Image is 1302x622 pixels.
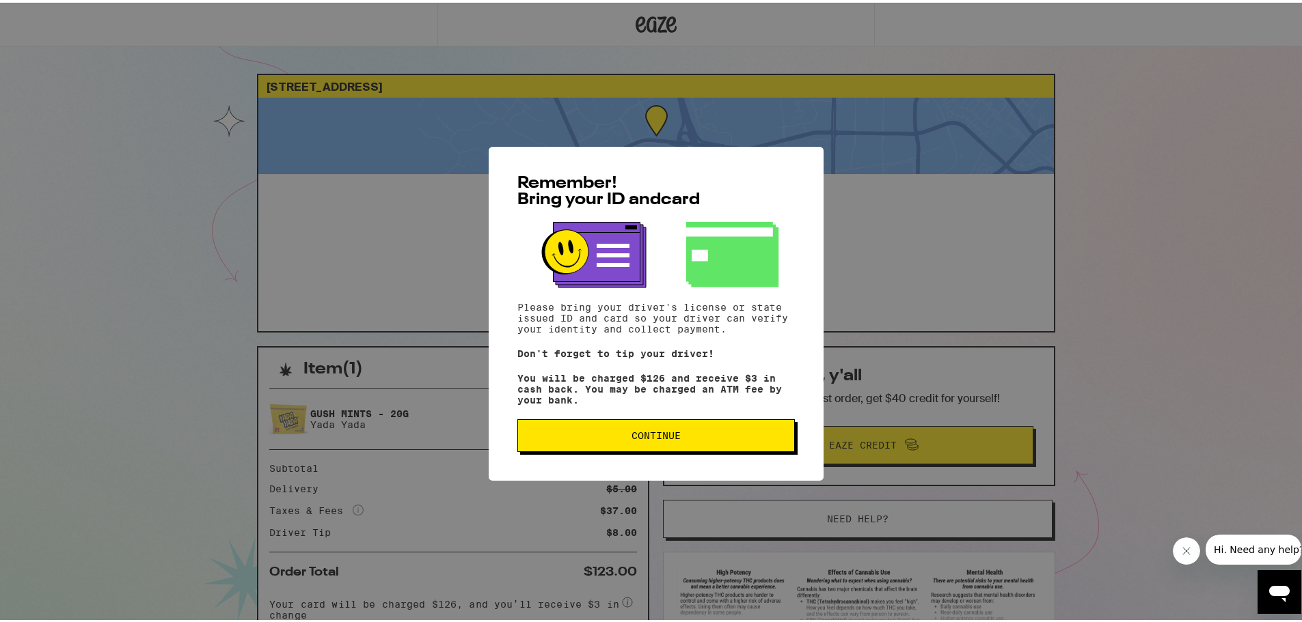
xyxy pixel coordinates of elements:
[517,370,795,403] p: You will be charged $126 and receive $3 in cash back. You may be charged an ATM fee by your bank.
[1206,532,1301,562] iframe: Message from company
[1258,567,1301,611] iframe: Button to launch messaging window
[632,428,681,438] span: Continue
[1173,535,1200,562] iframe: Close message
[517,345,795,356] p: Don't forget to tip your driver!
[517,416,795,449] button: Continue
[517,173,700,206] span: Remember! Bring your ID and card
[8,10,98,20] span: Hi. Need any help?
[517,299,795,332] p: Please bring your driver's license or state issued ID and card so your driver can verify your ide...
